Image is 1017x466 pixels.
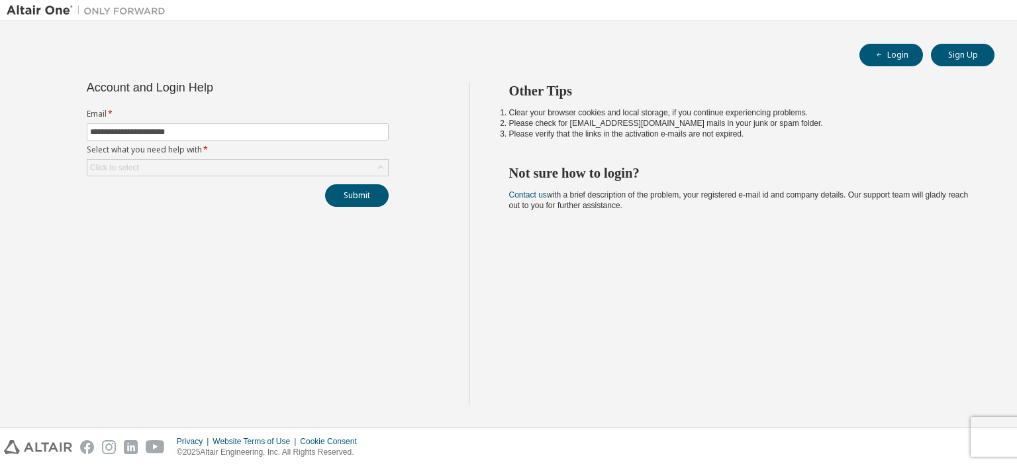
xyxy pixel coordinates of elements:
[300,436,364,447] div: Cookie Consent
[177,436,213,447] div: Privacy
[177,447,365,458] p: © 2025 Altair Engineering, Inc. All Rights Reserved.
[90,162,139,173] div: Click to select
[87,145,389,155] label: Select what you need help with
[325,184,389,207] button: Submit
[509,190,547,200] a: Contact us
[509,107,971,118] li: Clear your browser cookies and local storage, if you continue experiencing problems.
[146,440,165,454] img: youtube.svg
[931,44,994,66] button: Sign Up
[7,4,172,17] img: Altair One
[87,160,388,176] div: Click to select
[102,440,116,454] img: instagram.svg
[124,440,138,454] img: linkedin.svg
[509,129,971,139] li: Please verify that the links in the activation e-mails are not expired.
[87,82,328,93] div: Account and Login Help
[509,190,969,210] span: with a brief description of the problem, your registered e-mail id and company details. Our suppo...
[4,440,72,454] img: altair_logo.svg
[213,436,300,447] div: Website Terms of Use
[509,118,971,129] li: Please check for [EMAIL_ADDRESS][DOMAIN_NAME] mails in your junk or spam folder.
[859,44,923,66] button: Login
[80,440,94,454] img: facebook.svg
[87,109,389,119] label: Email
[509,82,971,99] h2: Other Tips
[509,164,971,182] h2: Not sure how to login?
